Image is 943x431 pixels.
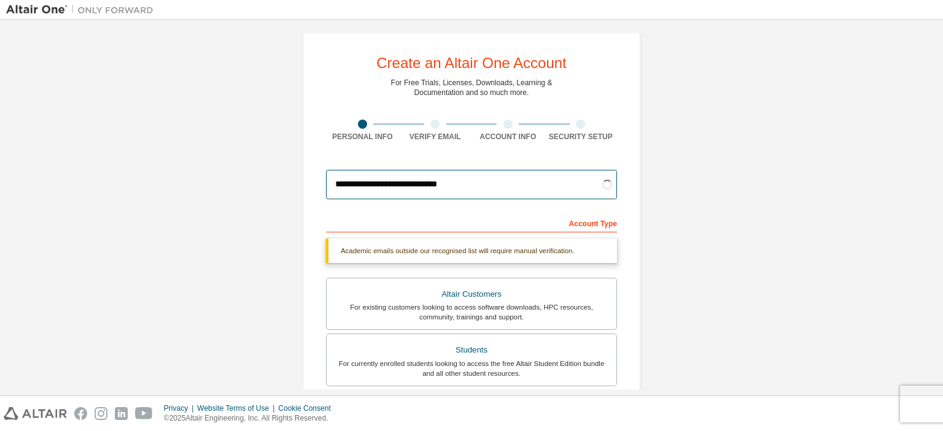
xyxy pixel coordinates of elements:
div: For existing customers looking to access software downloads, HPC resources, community, trainings ... [334,302,609,322]
img: altair_logo.svg [4,407,67,420]
div: Security Setup [545,132,618,142]
div: Students [334,341,609,359]
div: Website Terms of Use [197,403,278,413]
img: Altair One [6,4,160,16]
div: Account Type [326,213,617,232]
img: facebook.svg [74,407,87,420]
img: instagram.svg [95,407,107,420]
div: Create an Altair One Account [376,56,567,71]
div: Account Info [471,132,545,142]
div: Academic emails outside our recognised list will require manual verification. [326,238,617,263]
div: Privacy [164,403,197,413]
p: © 2025 Altair Engineering, Inc. All Rights Reserved. [164,413,338,424]
div: Personal Info [326,132,399,142]
div: For Free Trials, Licenses, Downloads, Learning & Documentation and so much more. [391,78,553,97]
div: Verify Email [399,132,472,142]
img: linkedin.svg [115,407,128,420]
div: Cookie Consent [278,403,338,413]
div: Altair Customers [334,286,609,303]
img: youtube.svg [135,407,153,420]
div: For currently enrolled students looking to access the free Altair Student Edition bundle and all ... [334,359,609,378]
